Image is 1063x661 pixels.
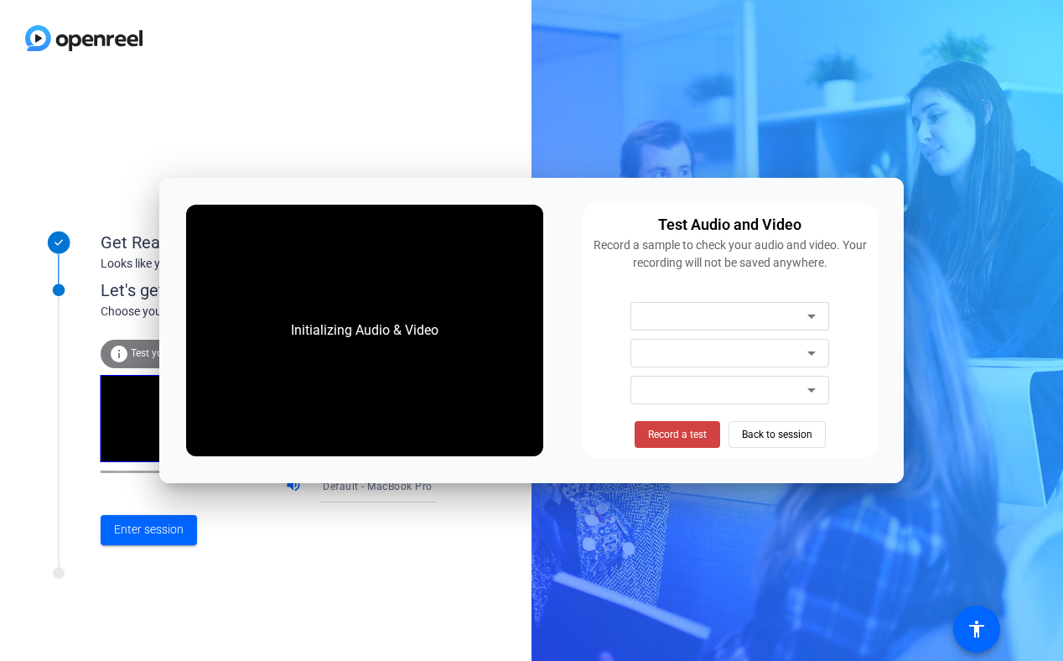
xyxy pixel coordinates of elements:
div: Test Audio and Video [658,213,801,237]
mat-icon: accessibility [967,619,987,639]
div: Get Ready! [101,230,436,255]
div: Initializing Audio & Video [274,304,455,357]
span: Back to session [742,419,812,450]
mat-icon: volume_up [285,476,305,497]
button: Back to session [729,421,826,448]
div: Record a sample to check your audio and video. Your recording will not be saved anywhere. [592,237,869,272]
mat-icon: info [109,344,129,364]
span: Enter session [114,521,184,539]
div: Looks like you've been invited to join [101,255,436,273]
div: Choose your settings [101,303,470,320]
div: Let's get connected. [101,278,470,303]
button: Record a test [635,421,720,448]
span: Record a test [648,427,707,442]
span: Default - MacBook Pro Speakers (Built-in) [323,479,525,492]
span: Test your audio and video [131,347,247,359]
